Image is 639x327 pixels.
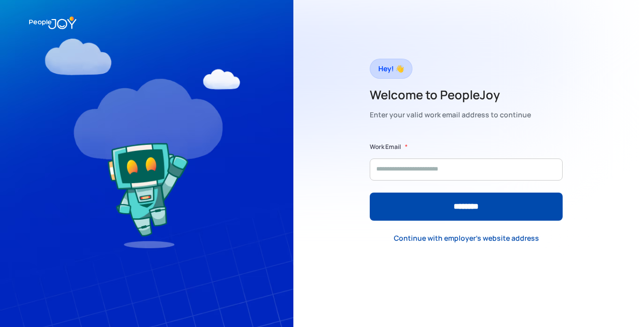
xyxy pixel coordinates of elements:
[370,108,531,122] div: Enter your valid work email address to continue
[370,142,563,221] form: Form
[370,87,531,103] h2: Welcome to PeopleJoy
[370,142,401,152] label: Work Email
[394,233,539,243] div: Continue with employer's website address
[386,228,547,249] a: Continue with employer's website address
[378,62,404,76] div: Hey! 👋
